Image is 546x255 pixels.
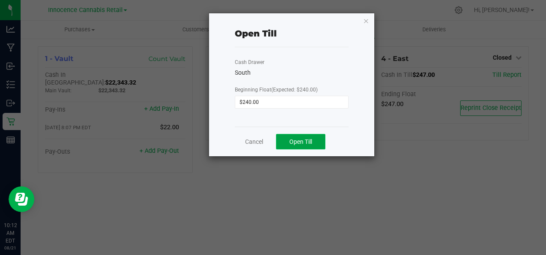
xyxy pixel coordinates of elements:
div: South [235,68,348,77]
div: Open Till [235,27,277,40]
iframe: Resource center [9,186,34,212]
a: Cancel [245,137,263,146]
span: Beginning Float [235,87,318,93]
label: Cash Drawer [235,58,264,66]
button: Open Till [276,134,325,149]
span: (Expected: $240.00) [271,87,318,93]
span: Open Till [289,138,312,145]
